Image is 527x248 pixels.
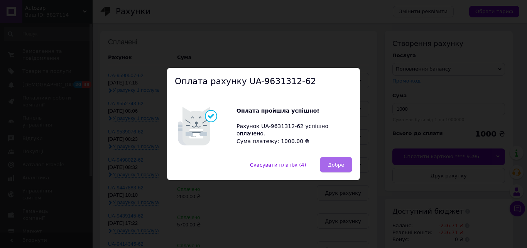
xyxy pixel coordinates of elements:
button: Скасувати платіж (4) [242,157,314,172]
span: Добре [328,162,344,168]
div: Рахунок UA-9631312-62 успішно оплачено. Сума платежу: 1000.00 ₴ [236,107,352,145]
button: Добре [320,157,352,172]
b: Оплата пройшла успішно! [236,108,319,114]
span: Скасувати платіж (4) [250,162,306,168]
img: Котик говорить Оплата пройшла успішно! [175,103,236,149]
div: Оплата рахунку UA-9631312-62 [167,68,360,96]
